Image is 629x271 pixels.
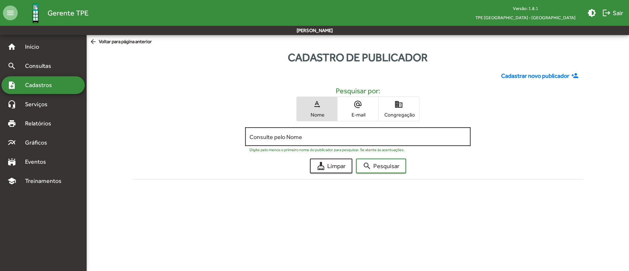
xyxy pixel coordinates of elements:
[3,6,18,20] mat-icon: menu
[380,111,417,118] span: Congregação
[7,157,16,166] mat-icon: stadium
[21,81,62,90] span: Cadastros
[602,6,623,20] span: Sair
[571,72,580,80] mat-icon: person_add
[7,81,16,90] mat-icon: note_add
[7,42,16,51] mat-icon: home
[7,119,16,128] mat-icon: print
[353,100,362,109] mat-icon: alternate_email
[87,49,629,66] div: Cadastro de publicador
[312,100,321,109] mat-icon: text_rotation_none
[21,119,61,128] span: Relatórios
[139,86,577,95] h5: Pesquisar por:
[298,111,335,118] span: Nome
[18,1,88,25] a: Gerente TPE
[501,72,569,80] span: Cadastrar novo publicador
[394,100,403,109] mat-icon: domain
[602,8,611,17] mat-icon: logout
[24,1,48,25] img: Logo
[21,42,50,51] span: Início
[7,62,16,70] mat-icon: search
[249,147,404,152] mat-hint: Digite pelo menos o primeiro nome do publicador para pesquisar. Se atente às acentuações.
[21,62,61,70] span: Consultas
[21,177,70,185] span: Treinamentos
[363,161,371,170] mat-icon: search
[599,6,626,20] button: Sair
[338,97,378,121] button: E-mail
[356,159,406,173] button: Pesquisar
[317,159,346,173] span: Limpar
[7,100,16,109] mat-icon: headset_mic
[310,159,352,173] button: Limpar
[378,97,419,121] button: Congregação
[469,4,581,13] div: Versão: 1.8.1
[21,100,57,109] span: Serviços
[21,138,57,147] span: Gráficos
[7,177,16,185] mat-icon: school
[297,97,337,121] button: Nome
[587,8,596,17] mat-icon: brightness_medium
[21,157,56,166] span: Eventos
[48,7,88,19] span: Gerente TPE
[90,38,99,46] mat-icon: arrow_back
[339,111,376,118] span: E-mail
[363,159,399,173] span: Pesquisar
[317,161,325,170] mat-icon: cleaning_services
[90,38,152,46] span: Voltar para página anterior
[469,13,581,22] span: TPE [GEOGRAPHIC_DATA] - [GEOGRAPHIC_DATA]
[7,138,16,147] mat-icon: multiline_chart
